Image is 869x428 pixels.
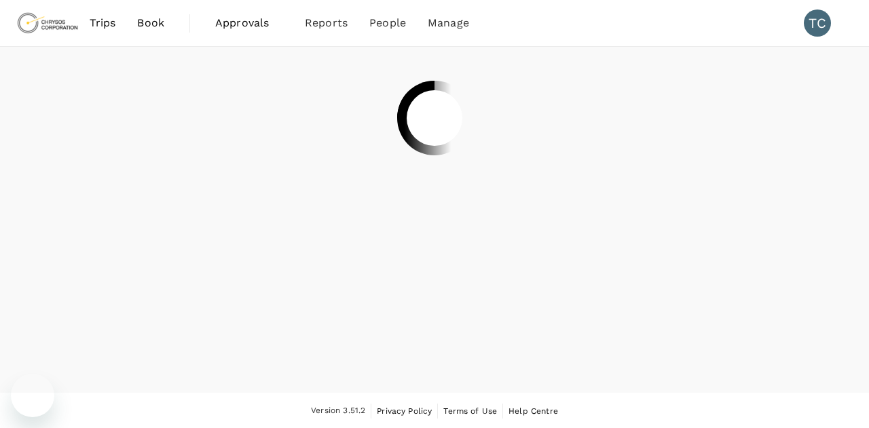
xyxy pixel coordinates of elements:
[311,404,365,418] span: Version 3.51.2
[443,406,497,416] span: Terms of Use
[11,374,54,417] iframe: Button to launch messaging window
[377,404,432,419] a: Privacy Policy
[443,404,497,419] a: Terms of Use
[369,15,406,31] span: People
[377,406,432,416] span: Privacy Policy
[509,404,558,419] a: Help Centre
[428,15,469,31] span: Manage
[509,406,558,416] span: Help Centre
[215,15,283,31] span: Approvals
[305,15,348,31] span: Reports
[804,9,831,37] div: TC
[90,15,116,31] span: Trips
[16,8,79,38] img: Chrysos Corporation
[137,15,164,31] span: Book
